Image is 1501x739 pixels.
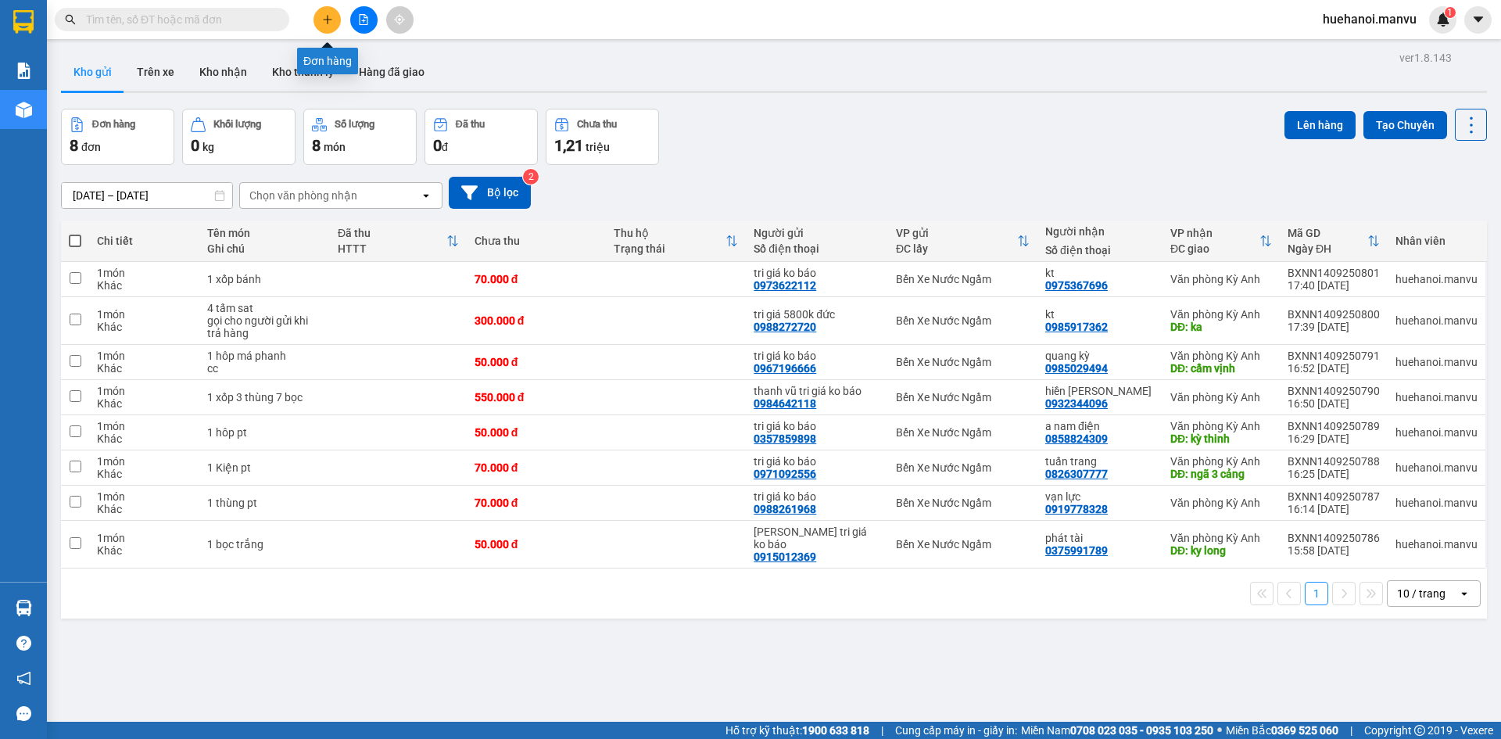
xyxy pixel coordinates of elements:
[86,11,270,28] input: Tìm tên, số ĐT hoặc mã đơn
[61,109,174,165] button: Đơn hàng8đơn
[207,302,322,314] div: 4 tấm sat
[614,242,725,255] div: Trạng thái
[802,724,869,737] strong: 1900 633 818
[754,490,880,503] div: tri giá ko báo
[1288,279,1380,292] div: 17:40 [DATE]
[358,14,369,25] span: file-add
[1045,490,1155,503] div: vạn lực
[207,461,322,474] div: 1 Kiện pt
[1170,350,1272,362] div: Văn phòng Kỳ Anh
[207,273,322,285] div: 1 xốp bánh
[896,497,1030,509] div: Bến Xe Nước Ngầm
[260,53,346,91] button: Kho thanh lý
[202,141,214,153] span: kg
[1170,432,1272,445] div: DĐ: kỳ thinh
[1217,727,1222,734] span: ⚪️
[97,490,192,503] div: 1 món
[475,461,599,474] div: 70.000 đ
[1045,225,1155,238] div: Người nhận
[1288,532,1380,544] div: BXNN1409250786
[1170,497,1272,509] div: Văn phòng Kỳ Anh
[1288,420,1380,432] div: BXNN1409250789
[1399,49,1452,66] div: ver 1.8.143
[754,526,880,551] div: tùng lâm tri giá ko báo
[475,314,599,327] div: 300.000 đ
[97,432,192,445] div: Khác
[1395,497,1478,509] div: huehanoi.manvu
[475,538,599,551] div: 50.000 đ
[322,14,333,25] span: plus
[1170,273,1272,285] div: Văn phòng Kỳ Anh
[1170,544,1272,557] div: DĐ: ky long
[896,461,1030,474] div: Bến Xe Nước Ngầm
[1170,242,1259,255] div: ĐC giao
[1170,227,1259,239] div: VP nhận
[896,426,1030,439] div: Bến Xe Nước Ngầm
[8,116,174,138] li: In ngày: 17:40 14/09
[475,356,599,368] div: 50.000 đ
[420,189,432,202] svg: open
[425,109,538,165] button: Đã thu0đ
[207,227,322,239] div: Tên món
[754,503,816,515] div: 0988261968
[16,600,32,616] img: warehouse-icon
[725,722,869,739] span: Hỗ trợ kỹ thuật:
[1284,111,1356,139] button: Lên hàng
[895,722,1017,739] span: Cung cấp máy in - giấy in:
[97,532,192,544] div: 1 món
[97,350,192,362] div: 1 món
[442,141,448,153] span: đ
[1170,321,1272,333] div: DĐ: ka
[1170,532,1272,544] div: Văn phòng Kỳ Anh
[313,6,341,34] button: plus
[1288,362,1380,375] div: 16:52 [DATE]
[606,221,746,262] th: Toggle SortBy
[1170,308,1272,321] div: Văn phòng Kỳ Anh
[97,544,192,557] div: Khác
[754,242,880,255] div: Số điện thoại
[888,221,1037,262] th: Toggle SortBy
[1070,724,1213,737] strong: 0708 023 035 - 0935 103 250
[1280,221,1388,262] th: Toggle SortBy
[1045,420,1155,432] div: a nam điện
[70,136,78,155] span: 8
[896,538,1030,551] div: Bến Xe Nước Ngầm
[1288,503,1380,515] div: 16:14 [DATE]
[1397,586,1445,601] div: 10 / trang
[1436,13,1450,27] img: icon-new-feature
[97,503,192,515] div: Khác
[754,308,880,321] div: tri giá 5800k đức
[16,671,31,686] span: notification
[754,432,816,445] div: 0357859898
[754,321,816,333] div: 0988272720
[1414,725,1425,736] span: copyright
[1045,397,1108,410] div: 0932344096
[97,455,192,468] div: 1 món
[386,6,414,34] button: aim
[97,420,192,432] div: 1 món
[456,119,485,130] div: Đã thu
[754,385,880,397] div: thanh vũ tri giá ko báo
[97,397,192,410] div: Khác
[1170,362,1272,375] div: DĐ: cẩm vịnh
[1395,356,1478,368] div: huehanoi.manvu
[182,109,296,165] button: Khối lượng0kg
[1271,724,1338,737] strong: 0369 525 060
[1045,308,1155,321] div: kt
[1288,227,1367,239] div: Mã GD
[1170,391,1272,404] div: Văn phòng Kỳ Anh
[1288,490,1380,503] div: BXNN1409250787
[207,391,322,404] div: 1 xốp 3 thùng 7 bọc
[754,227,880,239] div: Người gửi
[394,14,405,25] span: aim
[1045,544,1108,557] div: 0375991789
[1045,244,1155,256] div: Số điện thoại
[97,279,192,292] div: Khác
[16,706,31,721] span: message
[1288,432,1380,445] div: 16:29 [DATE]
[207,426,322,439] div: 1 hôp pt
[577,119,617,130] div: Chưa thu
[297,48,358,74] div: Đơn hàng
[523,169,539,185] sup: 2
[124,53,187,91] button: Trên xe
